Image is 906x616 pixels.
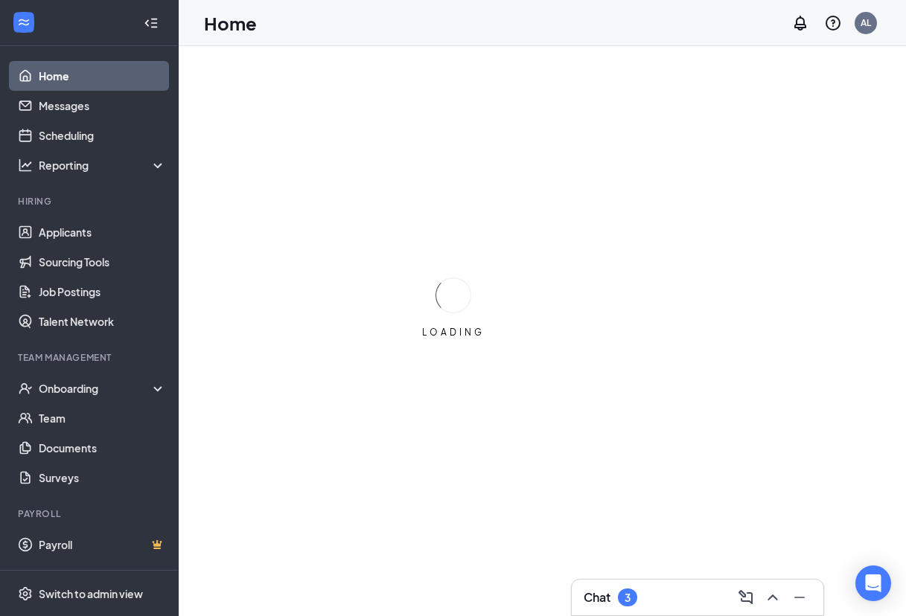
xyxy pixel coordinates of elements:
div: LOADING [416,326,491,339]
a: Documents [39,433,166,463]
a: Scheduling [39,121,166,150]
div: Reporting [39,158,167,173]
a: Team [39,403,166,433]
svg: Notifications [791,14,809,32]
div: Team Management [18,351,163,364]
svg: Minimize [791,588,808,606]
a: Sourcing Tools [39,247,166,277]
div: Switch to admin view [39,586,143,601]
h3: Chat [584,589,610,606]
h1: Home [204,10,257,36]
a: Surveys [39,463,166,493]
button: Minimize [788,585,811,609]
div: Payroll [18,507,163,520]
a: Applicants [39,217,166,247]
div: Open Intercom Messenger [855,565,891,601]
a: Talent Network [39,307,166,336]
a: PayrollCrown [39,530,166,559]
svg: Collapse [144,16,159,31]
a: Home [39,61,166,91]
svg: WorkstreamLogo [16,15,31,30]
svg: UserCheck [18,381,33,396]
svg: Analysis [18,158,33,173]
div: AL [861,16,871,29]
button: ComposeMessage [734,585,758,609]
svg: ChevronUp [764,588,782,606]
svg: ComposeMessage [737,588,755,606]
div: Hiring [18,195,163,208]
button: ChevronUp [761,585,785,609]
div: 3 [625,591,631,604]
svg: Settings [18,586,33,601]
svg: QuestionInfo [824,14,842,32]
a: Job Postings [39,277,166,307]
div: Onboarding [39,381,153,396]
a: Messages [39,91,166,121]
